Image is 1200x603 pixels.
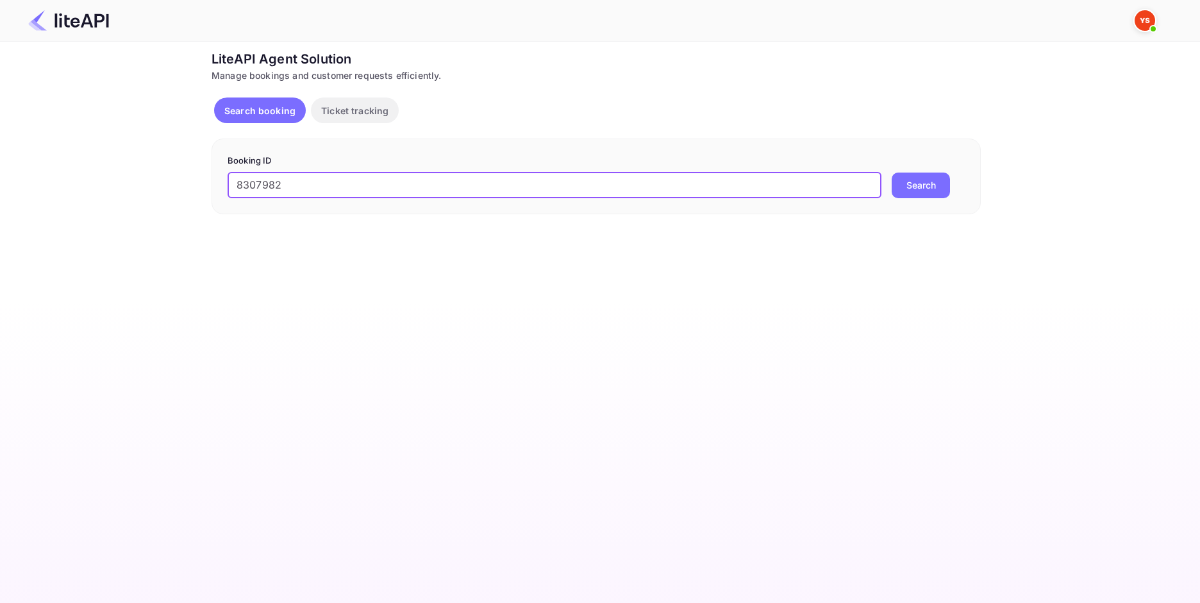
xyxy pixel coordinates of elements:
p: Ticket tracking [321,104,388,117]
input: Enter Booking ID (e.g., 63782194) [228,173,881,198]
p: Booking ID [228,155,965,167]
img: Yandex Support [1135,10,1155,31]
div: Manage bookings and customer requests efficiently. [212,69,981,82]
div: LiteAPI Agent Solution [212,49,981,69]
p: Search booking [224,104,296,117]
button: Search [892,173,950,198]
img: LiteAPI Logo [28,10,109,31]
